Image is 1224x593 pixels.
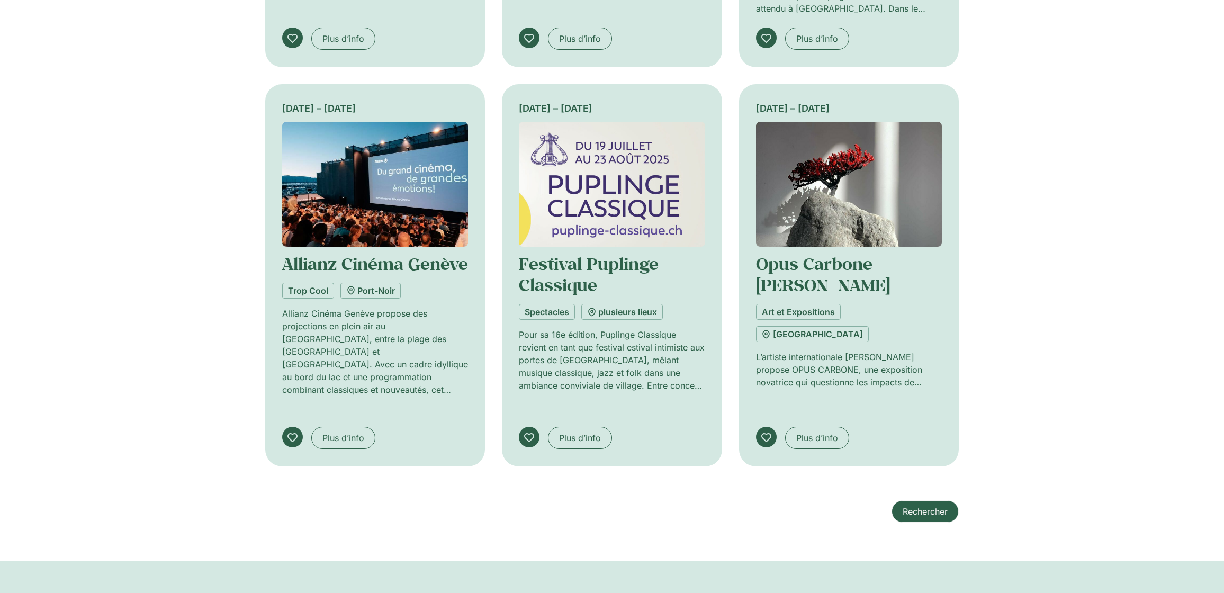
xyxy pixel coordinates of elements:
span: Plus d’info [559,32,601,45]
a: Art et Expositions [756,304,841,320]
div: [DATE] – [DATE] [519,101,705,115]
a: Plus d’info [785,28,849,50]
a: Plus d’info [311,28,375,50]
div: [DATE] – [DATE] [282,101,468,115]
a: Port-Noir [340,283,401,299]
span: Plus d’info [796,32,838,45]
a: Allianz Cinéma Genève [282,253,468,275]
a: Plus d’info [785,427,849,449]
span: Plus d’info [322,32,364,45]
p: Pour sa 16e édition, Puplinge Classique revient en tant que festival estival intimiste aux portes... [519,328,705,392]
span: Plus d’info [559,432,601,444]
a: [GEOGRAPHIC_DATA] [756,326,869,342]
img: Coolturalia - Allianz Cinéma Genève [282,122,468,247]
p: L’artiste internationale [PERSON_NAME] propose OPUS CARBONE, une exposition novatrice qui questio... [756,351,942,389]
a: Plus d’info [311,427,375,449]
a: Spectacles [519,304,575,320]
div: [DATE] – [DATE] [756,101,942,115]
span: Plus d’info [796,432,838,444]
a: Plus d’info [548,28,612,50]
a: Opus Carbone – [PERSON_NAME] [756,253,890,296]
a: Plus d’info [548,427,612,449]
span: Rechercher [903,505,948,518]
span: Plus d’info [322,432,364,444]
a: Rechercher [892,500,959,523]
a: Trop Cool [282,283,334,299]
p: Allianz Cinéma Genève propose des projections en plein air au [GEOGRAPHIC_DATA], entre la plage d... [282,307,468,396]
a: Festival Puplinge Classique [519,253,659,296]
